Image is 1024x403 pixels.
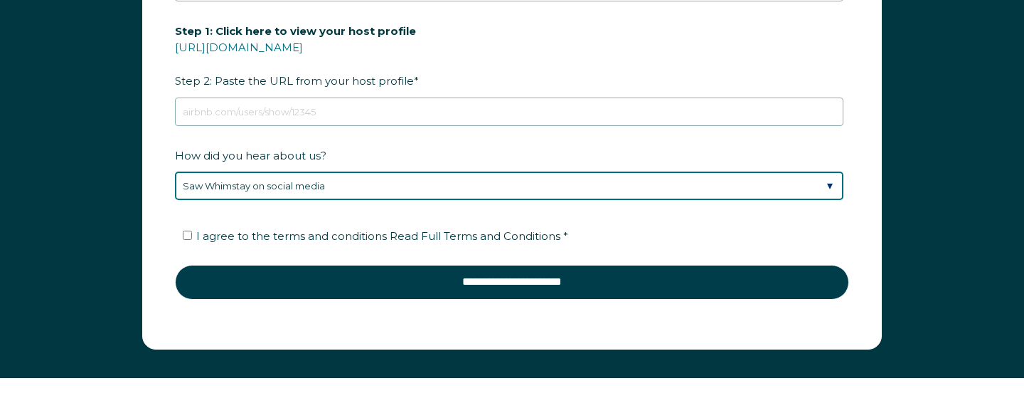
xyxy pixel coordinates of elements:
[175,98,843,126] input: airbnb.com/users/show/12345
[175,20,416,92] span: Step 2: Paste the URL from your host profile
[387,229,563,243] a: Read Full Terms and Conditions
[196,229,568,243] span: I agree to the terms and conditions
[390,229,560,243] span: Read Full Terms and Conditions
[175,20,416,42] span: Step 1: Click here to view your host profile
[175,145,326,167] span: How did you hear about us?
[175,41,303,54] a: [URL][DOMAIN_NAME]
[183,231,192,240] input: I agree to the terms and conditions Read Full Terms and Conditions *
